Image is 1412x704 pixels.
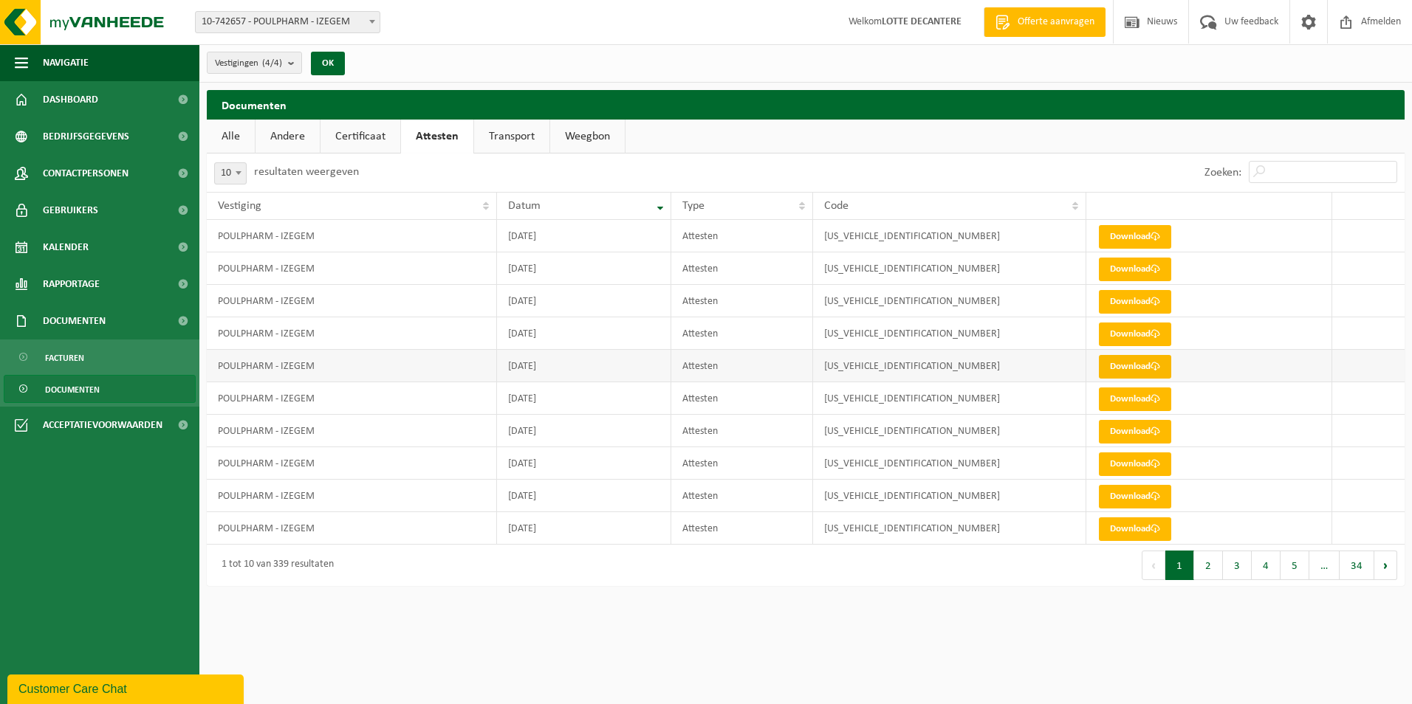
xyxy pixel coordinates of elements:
a: Alle [207,120,255,153]
td: Attesten [671,512,813,545]
td: POULPHARM - IZEGEM [207,252,497,285]
span: Type [682,200,705,212]
span: 10-742657 - POULPHARM - IZEGEM [195,11,380,33]
td: Attesten [671,415,813,447]
a: Transport [474,120,549,153]
a: Certificaat [321,120,400,153]
span: Gebruikers [43,192,98,229]
td: [US_VEHICLE_IDENTIFICATION_NUMBER] [813,350,1086,382]
a: Download [1099,225,1171,249]
a: Download [1099,258,1171,281]
button: 4 [1252,551,1281,580]
td: [US_VEHICLE_IDENTIFICATION_NUMBER] [813,220,1086,252]
td: [DATE] [497,382,671,415]
td: Attesten [671,317,813,350]
td: [DATE] [497,285,671,317]
button: Previous [1142,551,1165,580]
td: [DATE] [497,447,671,480]
td: [DATE] [497,350,671,382]
span: 10-742657 - POULPHARM - IZEGEM [196,12,380,32]
td: [DATE] [497,220,671,252]
a: Weegbon [550,120,625,153]
a: Download [1099,290,1171,314]
span: Navigatie [43,44,89,81]
span: Bedrijfsgegevens [43,118,129,155]
span: Offerte aanvragen [1014,15,1098,30]
span: 10 [215,163,246,184]
td: POULPHARM - IZEGEM [207,350,497,382]
td: [DATE] [497,480,671,512]
td: POULPHARM - IZEGEM [207,512,497,545]
td: Attesten [671,220,813,252]
span: Vestiging [218,200,261,212]
span: … [1309,551,1340,580]
button: 1 [1165,551,1194,580]
td: Attesten [671,252,813,285]
iframe: chat widget [7,672,247,704]
td: Attesten [671,480,813,512]
a: Attesten [401,120,473,153]
span: Facturen [45,344,84,372]
a: Andere [256,120,320,153]
td: [US_VEHICLE_IDENTIFICATION_NUMBER] [813,317,1086,350]
td: [US_VEHICLE_IDENTIFICATION_NUMBER] [813,285,1086,317]
a: Download [1099,355,1171,379]
a: Download [1099,517,1171,541]
span: Rapportage [43,266,100,303]
a: Download [1099,387,1171,411]
td: [US_VEHICLE_IDENTIFICATION_NUMBER] [813,415,1086,447]
td: [DATE] [497,415,671,447]
strong: LOTTE DECANTERE [882,16,962,27]
h2: Documenten [207,90,1405,119]
span: Documenten [43,303,106,339]
button: 34 [1340,551,1374,580]
a: Download [1099,452,1171,476]
td: POULPHARM - IZEGEM [207,382,497,415]
span: 10 [214,162,247,184]
td: POULPHARM - IZEGEM [207,317,497,350]
span: Kalender [43,229,89,266]
span: Code [824,200,849,212]
td: Attesten [671,350,813,382]
button: OK [311,52,345,75]
span: Dashboard [43,81,98,118]
button: 3 [1223,551,1252,580]
button: Next [1374,551,1397,580]
td: POULPHARM - IZEGEM [207,415,497,447]
count: (4/4) [262,58,282,68]
span: Acceptatievoorwaarden [43,407,162,444]
a: Download [1099,420,1171,444]
div: 1 tot 10 van 339 resultaten [214,552,334,579]
a: Facturen [4,343,196,371]
td: [US_VEHICLE_IDENTIFICATION_NUMBER] [813,447,1086,480]
td: Attesten [671,382,813,415]
a: Documenten [4,375,196,403]
td: POULPHARM - IZEGEM [207,285,497,317]
td: [DATE] [497,317,671,350]
td: [US_VEHICLE_IDENTIFICATION_NUMBER] [813,480,1086,512]
td: [US_VEHICLE_IDENTIFICATION_NUMBER] [813,512,1086,545]
td: [DATE] [497,512,671,545]
td: [US_VEHICLE_IDENTIFICATION_NUMBER] [813,252,1086,285]
td: POULPHARM - IZEGEM [207,447,497,480]
a: Download [1099,485,1171,508]
td: Attesten [671,285,813,317]
td: POULPHARM - IZEGEM [207,220,497,252]
button: 2 [1194,551,1223,580]
span: Documenten [45,376,100,404]
button: 5 [1281,551,1309,580]
a: Offerte aanvragen [984,7,1106,37]
span: Vestigingen [215,52,282,75]
span: Contactpersonen [43,155,128,192]
button: Vestigingen(4/4) [207,52,302,74]
td: POULPHARM - IZEGEM [207,480,497,512]
td: [DATE] [497,252,671,285]
td: Attesten [671,447,813,480]
label: Zoeken: [1204,167,1241,179]
td: [US_VEHICLE_IDENTIFICATION_NUMBER] [813,382,1086,415]
a: Download [1099,322,1171,346]
span: Datum [508,200,541,212]
label: resultaten weergeven [254,166,359,178]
